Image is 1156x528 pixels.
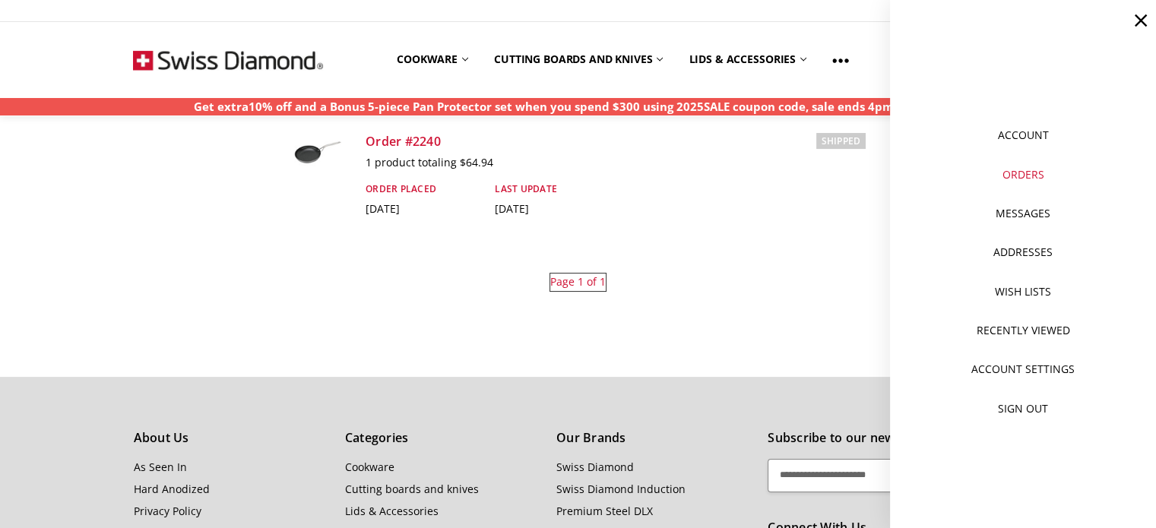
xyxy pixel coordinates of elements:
a: Cutting boards and knives [481,43,676,76]
h5: About Us [133,428,328,448]
a: Sign out [907,390,1139,428]
h6: Order Placed [366,182,478,196]
a: Swiss Diamond [556,460,634,474]
h5: Categories [345,428,540,448]
img: Free Shipping On Every Order [133,22,323,98]
h6: Last Update [495,182,607,196]
a: Messages [907,194,1139,232]
h6: Shipped [816,133,866,149]
a: Privacy Policy [133,504,201,518]
a: Show All [819,43,862,77]
a: Swiss Diamond Induction [556,482,686,496]
a: Orders [907,156,1139,194]
a: Account [990,116,1057,154]
a: As Seen In [133,460,186,474]
a: Wish Lists [907,273,1139,311]
h5: Our Brands [556,428,751,448]
a: Lids & Accessories [676,43,819,76]
a: Lids & Accessories [345,504,439,518]
span: [DATE] [495,201,529,216]
a: Recently Viewed [907,311,1139,349]
p: 1 product totaling $64.94 [366,154,866,171]
a: Hard Anodized [133,482,209,496]
a: Cutting boards and knives [345,482,479,496]
a: Premium Steel DLX [556,504,653,518]
a: Cookware [345,460,394,474]
a: Order #2240 [366,133,441,150]
a: Account Settings [907,350,1139,388]
h5: Subscribe to our newsletter [768,428,1022,448]
a: Addresses [907,233,1139,271]
span: [DATE] [366,201,400,216]
a: Cookware [384,43,481,76]
li: Page 1 of 1 [549,273,607,291]
p: Get extra10% off and a Bonus 5-piece Pan Protector set when you spend $300 using 2025SALE coupon ... [194,98,963,115]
